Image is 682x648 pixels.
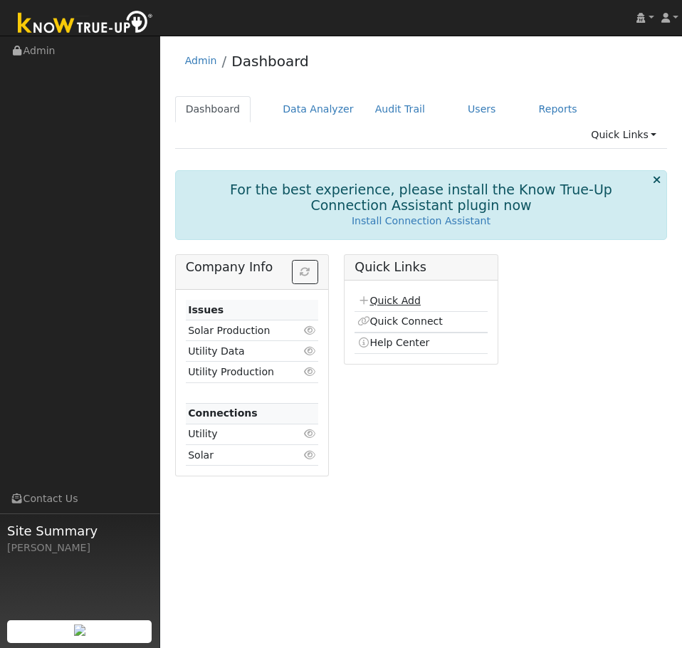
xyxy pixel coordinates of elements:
h5: Company Info [186,260,318,275]
img: Know True-Up [11,8,160,40]
a: Users [457,96,507,122]
td: Solar Production [186,320,297,341]
span: Site Summary [7,521,152,540]
td: Utility [186,424,297,444]
i: Click to view [303,325,316,335]
img: retrieve [74,625,85,636]
strong: Issues [188,304,224,315]
a: Admin [185,55,217,66]
a: Install Connection Assistant [352,215,490,226]
a: Dashboard [231,53,309,70]
i: Click to view [303,346,316,356]
td: Solar [186,444,297,465]
a: Audit Trail [364,96,436,122]
a: Reports [528,96,588,122]
a: Quick Add [357,295,421,306]
a: Help Center [357,337,430,348]
i: Click to view [303,429,316,439]
a: Data Analyzer [272,96,364,122]
strong: Connections [188,407,258,419]
td: Utility Data [186,341,297,362]
i: Click to view [303,367,316,377]
td: Utility Production [186,362,297,382]
a: Quick Links [580,122,667,148]
a: Quick Connect [357,315,443,327]
h1: For the best experience, please install the Know True-Up Connection Assistant plugin now [194,182,649,214]
div: [PERSON_NAME] [7,540,152,555]
h5: Quick Links [355,260,487,275]
a: Dashboard [175,96,251,122]
i: Click to view [303,450,316,460]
